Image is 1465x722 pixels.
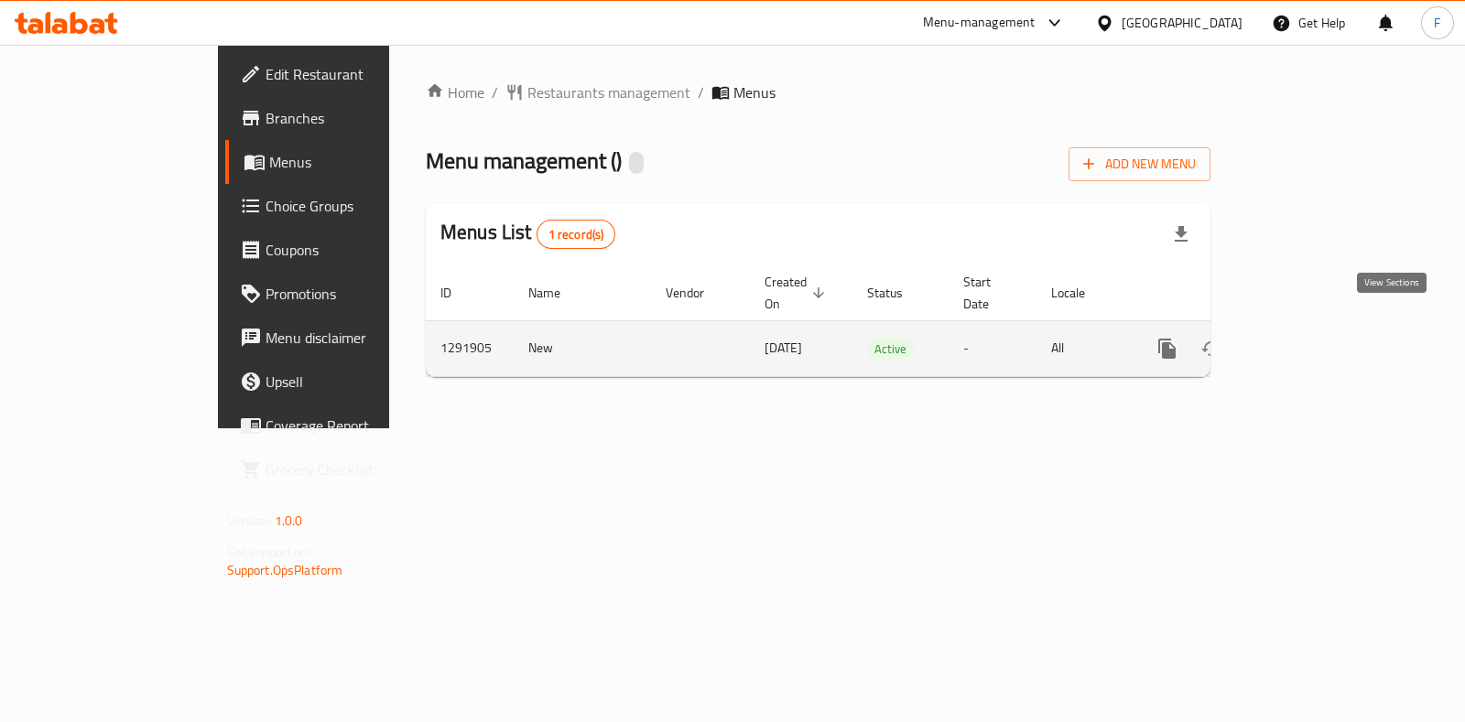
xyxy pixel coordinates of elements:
span: Promotions [266,283,448,305]
span: Menu disclaimer [266,327,448,349]
span: Grocery Checklist [266,458,448,480]
div: Export file [1159,212,1203,256]
span: Choice Groups [266,195,448,217]
a: Restaurants management [505,81,690,103]
span: Locale [1051,282,1109,304]
span: Status [867,282,927,304]
td: 1291905 [426,320,514,376]
a: Grocery Checklist [225,447,462,491]
span: Coverage Report [266,415,448,436]
span: ID [440,282,475,304]
a: Menu disclaimer [225,316,462,360]
div: Active [867,338,914,360]
span: Created On [765,271,830,315]
span: Version: [227,509,272,533]
span: Coupons [266,239,448,261]
span: Name [528,282,584,304]
a: Promotions [225,272,462,316]
span: 1.0.0 [275,509,303,533]
span: Menu management ( ) [426,140,622,181]
a: Edit Restaurant [225,52,462,96]
div: [GEOGRAPHIC_DATA] [1122,13,1243,33]
a: Support.OpsPlatform [227,558,343,582]
li: / [492,81,498,103]
span: Get support on: [227,540,311,564]
a: Menus [225,140,462,184]
span: 1 record(s) [537,226,615,243]
span: Menus [269,151,448,173]
h2: Menus List [440,219,615,249]
a: Coupons [225,228,462,272]
span: Edit Restaurant [266,63,448,85]
a: Choice Groups [225,184,462,228]
div: Total records count [537,220,616,249]
td: All [1036,320,1131,376]
nav: breadcrumb [426,81,1210,103]
button: more [1145,327,1189,371]
span: Branches [266,107,448,129]
td: New [514,320,651,376]
span: Menus [733,81,776,103]
td: - [949,320,1036,376]
span: Add New Menu [1083,153,1196,176]
li: / [698,81,704,103]
a: Coverage Report [225,404,462,447]
th: Actions [1131,265,1336,321]
a: Branches [225,96,462,140]
button: Add New Menu [1069,147,1210,181]
a: Upsell [225,360,462,404]
span: Vendor [666,282,728,304]
span: Restaurants management [527,81,690,103]
span: F [1434,13,1440,33]
table: enhanced table [426,265,1336,377]
span: [DATE] [765,336,802,360]
span: Start Date [963,271,1015,315]
span: Upsell [266,371,448,393]
div: Menu-management [923,12,1036,34]
span: Active [867,339,914,360]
